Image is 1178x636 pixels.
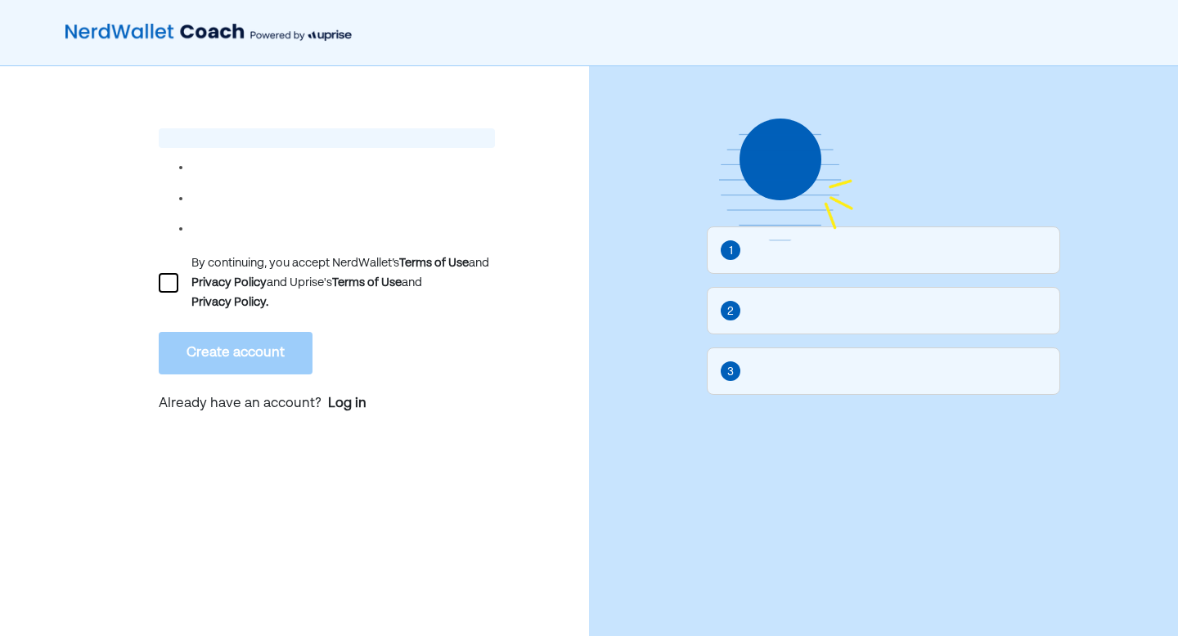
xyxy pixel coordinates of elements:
[399,253,469,273] div: Terms of Use
[159,332,312,374] button: Create account
[727,363,734,381] div: 3
[191,253,495,312] div: By continuing, you accept NerdWallet’s and and Uprise's and
[727,302,734,320] div: 2
[328,394,366,414] a: Log in
[332,273,402,293] div: Terms of Use
[191,293,268,312] div: Privacy Policy.
[729,242,733,260] div: 1
[159,394,495,415] p: Already have an account?
[191,273,267,293] div: Privacy Policy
